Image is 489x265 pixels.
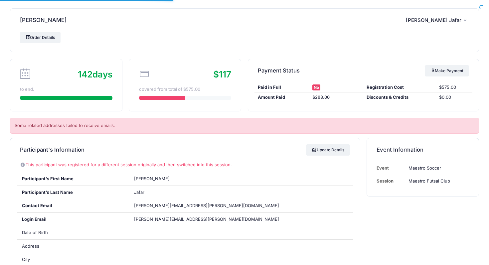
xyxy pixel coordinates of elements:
[20,140,84,159] h4: Participant's Information
[134,216,279,223] span: [PERSON_NAME][EMAIL_ADDRESS][PERSON_NAME][DOMAIN_NAME]
[254,94,309,101] div: Amount Paid
[134,190,144,195] span: Jafar
[10,118,479,134] div: Some related addresses failed to receive emails.
[17,240,129,253] div: Address
[312,84,320,90] span: No
[306,144,350,156] a: Update Details
[17,213,129,226] div: Login Email
[17,186,129,199] div: Participant's Last Name
[17,199,129,212] div: Contact Email
[17,172,129,186] div: Participant's First Name
[363,94,436,101] div: Discounts & Credits
[20,32,61,43] a: Order Details
[406,17,461,23] span: [PERSON_NAME] Jafar
[78,68,112,81] div: days
[436,84,472,91] div: $575.00
[377,162,405,175] td: Event
[258,61,300,80] h4: Payment Status
[406,175,469,188] td: Maestro Futsal Club
[406,162,469,175] td: Maestro Soccer
[78,69,92,79] span: 142
[425,65,469,76] a: Make Payment
[139,86,231,93] div: covered from total of $575.00
[20,86,112,93] div: to end.
[436,94,472,101] div: $0.00
[20,11,67,30] h4: [PERSON_NAME]
[213,69,231,79] span: $117
[309,94,364,101] div: $288.00
[134,203,279,208] span: [PERSON_NAME][EMAIL_ADDRESS][PERSON_NAME][DOMAIN_NAME]
[134,176,170,181] span: [PERSON_NAME]
[377,175,405,188] td: Session
[20,162,350,168] p: This participant was registered for a different session originally and then switched into this se...
[406,13,469,28] button: [PERSON_NAME] Jafar
[254,84,309,91] div: Paid in Full
[363,84,436,91] div: Registration Cost
[17,226,129,239] div: Date of Birth
[377,140,423,159] h4: Event Information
